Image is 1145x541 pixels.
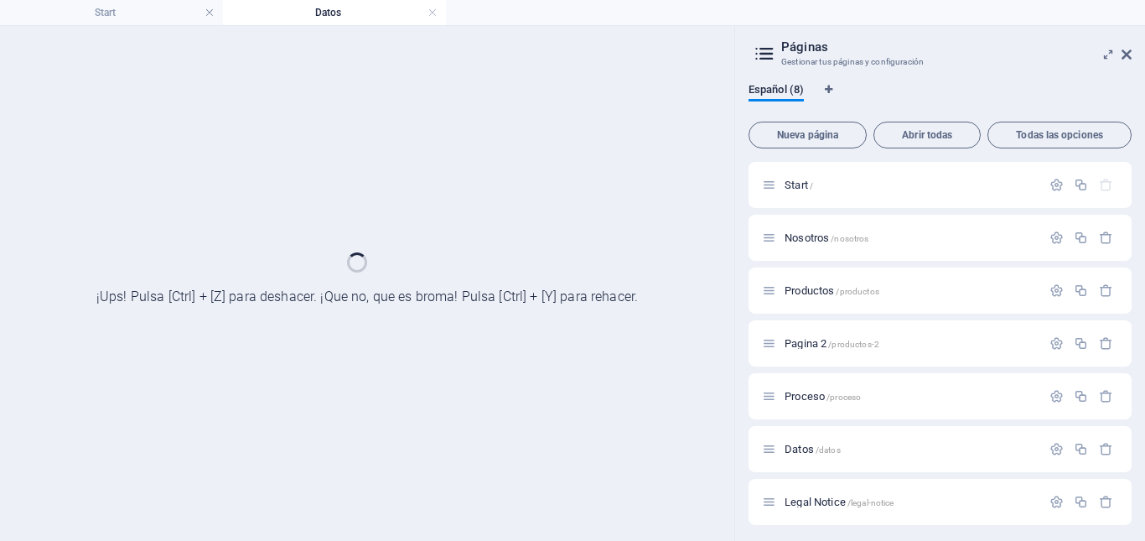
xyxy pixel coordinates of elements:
span: Español (8) [749,80,804,103]
span: /proceso [826,393,861,402]
span: Haz clic para abrir la página [785,443,841,455]
div: Configuración [1049,389,1064,403]
div: Configuración [1049,284,1064,298]
span: Todas las opciones [995,130,1124,140]
span: Haz clic para abrir la página [785,284,879,297]
div: Eliminar [1099,442,1113,456]
div: Nosotros/nosotros [780,232,1041,243]
div: Eliminar [1099,336,1113,351]
div: Eliminar [1099,495,1113,509]
h3: Gestionar tus páginas y configuración [781,55,1098,70]
div: Configuración [1049,442,1064,456]
div: Configuración [1049,178,1064,192]
div: Configuración [1049,495,1064,509]
div: Productos/productos [780,285,1041,296]
div: Proceso/proceso [780,391,1041,402]
span: Haz clic para abrir la página [785,337,879,350]
div: Duplicar [1074,336,1088,351]
span: Nueva página [756,130,859,140]
div: Eliminar [1099,231,1113,245]
span: Haz clic para abrir la página [785,231,868,244]
div: Duplicar [1074,442,1088,456]
div: Configuración [1049,231,1064,245]
div: Duplicar [1074,178,1088,192]
div: Configuración [1049,336,1064,351]
span: Haz clic para abrir la página [785,496,894,508]
span: / [810,181,813,190]
button: Abrir todas [873,122,981,148]
span: /nosotros [831,234,868,243]
div: Duplicar [1074,231,1088,245]
h2: Páginas [781,39,1132,55]
div: Eliminar [1099,284,1113,298]
span: Abrir todas [881,130,973,140]
div: Pestañas de idiomas [749,83,1132,115]
div: Duplicar [1074,495,1088,509]
div: Eliminar [1099,389,1113,403]
div: Duplicar [1074,284,1088,298]
div: Pagina 2/productos-2 [780,338,1041,349]
div: Start/ [780,179,1041,190]
div: Datos/datos [780,444,1041,455]
button: Todas las opciones [987,122,1132,148]
h4: Datos [223,3,446,22]
span: Haz clic para abrir la página [785,179,813,191]
div: Legal Notice/legal-notice [780,497,1041,507]
span: /productos-2 [828,340,879,349]
span: Haz clic para abrir la página [785,390,861,403]
div: Duplicar [1074,389,1088,403]
div: La página principal no puede eliminarse [1099,178,1113,192]
span: /productos [836,287,878,296]
button: Nueva página [749,122,867,148]
span: /legal-notice [847,498,894,507]
span: /datos [816,445,841,455]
